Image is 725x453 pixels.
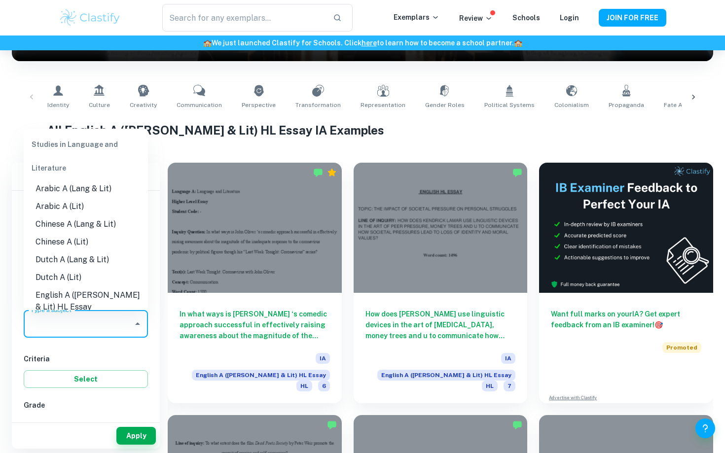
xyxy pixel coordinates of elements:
[501,353,515,364] span: IA
[2,37,723,48] h6: We just launched Clastify for Schools. Click to learn how to become a school partner.
[512,14,540,22] a: Schools
[24,233,148,251] li: Chinese A (Lit)
[242,101,276,109] span: Perspective
[162,4,325,32] input: Search for any exemplars...
[47,121,678,139] h1: All English A ([PERSON_NAME] & Lit) HL Essay IA Examples
[24,400,148,411] h6: Grade
[24,133,148,180] div: Studies in Language and Literature
[180,309,330,341] h6: In what ways is [PERSON_NAME] ‘s comedic approach successful in effectively raising awareness abo...
[551,309,701,330] h6: Want full marks on your IA ? Get expert feedback from an IB examiner!
[192,370,330,381] span: English A ([PERSON_NAME] & Lit) HL Essay
[89,101,110,109] span: Culture
[484,101,535,109] span: Political Systems
[664,101,713,109] span: Fate and Destiny
[365,309,516,341] h6: How does [PERSON_NAME] use linguistic devices in the art of [MEDICAL_DATA], money trees and u to ...
[313,168,323,177] img: Marked
[549,394,597,401] a: Advertise with Clastify
[316,353,330,364] span: IA
[361,101,405,109] span: Representation
[131,317,145,331] button: Close
[59,8,121,28] img: Clastify logo
[482,381,498,391] span: HL
[327,168,337,177] div: Premium
[504,381,515,391] span: 7
[47,101,69,109] span: Identity
[512,168,522,177] img: Marked
[599,9,666,27] button: JOIN FOR FREE
[295,101,341,109] span: Transformation
[654,321,663,329] span: 🎯
[296,381,312,391] span: HL
[24,251,148,269] li: Dutch A (Lang & Lit)
[168,163,342,403] a: In what ways is [PERSON_NAME] ‘s comedic approach successful in effectively raising awareness abo...
[609,101,644,109] span: Propaganda
[377,370,515,381] span: English A ([PERSON_NAME] & Lit) HL Essay
[24,370,148,388] button: Select
[318,381,330,391] span: 6
[362,39,377,47] a: here
[695,418,715,438] button: Help and Feedback
[116,427,156,445] button: Apply
[130,101,157,109] span: Creativity
[177,101,222,109] span: Communication
[24,269,148,286] li: Dutch A (Lit)
[354,163,528,403] a: How does [PERSON_NAME] use linguistic devices in the art of [MEDICAL_DATA], money trees and u to ...
[24,198,148,215] li: Arabic A (Lit)
[512,420,522,430] img: Marked
[394,12,439,23] p: Exemplars
[539,163,713,403] a: Want full marks on yourIA? Get expert feedback from an IB examiner!PromotedAdvertise with Clastify
[24,286,148,316] li: English A ([PERSON_NAME] & Lit) HL Essay
[539,163,713,293] img: Thumbnail
[662,342,701,353] span: Promoted
[24,353,148,364] h6: Criteria
[560,14,579,22] a: Login
[327,420,337,430] img: Marked
[24,180,148,198] li: Arabic A (Lang & Lit)
[554,101,589,109] span: Colonialism
[459,13,493,24] p: Review
[425,101,465,109] span: Gender Roles
[12,163,160,190] h6: Filter exemplars
[514,39,522,47] span: 🏫
[24,215,148,233] li: Chinese A (Lang & Lit)
[203,39,212,47] span: 🏫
